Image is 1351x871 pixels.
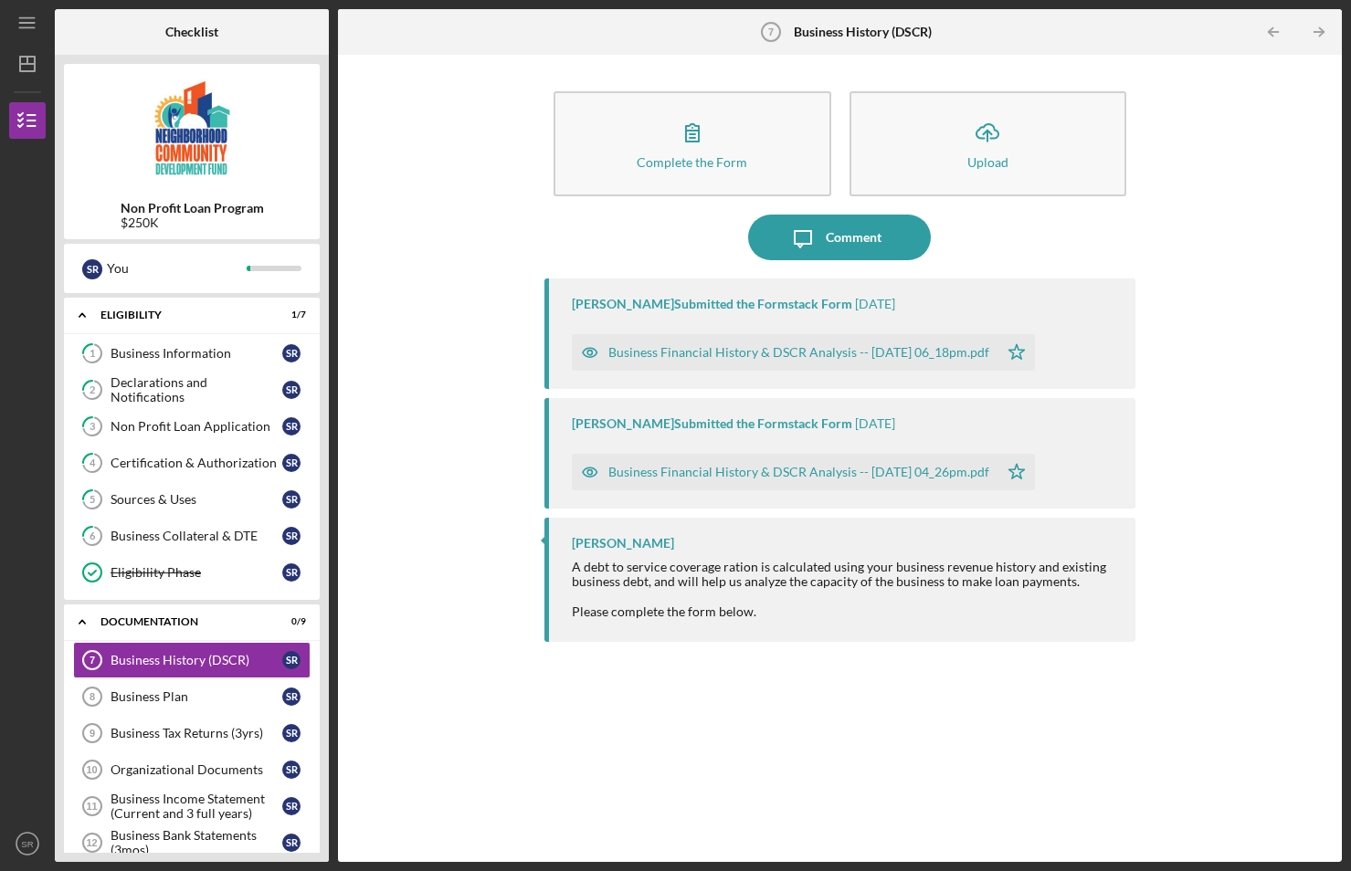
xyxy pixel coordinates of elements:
tspan: 11 [86,801,97,812]
text: SR [21,839,33,849]
div: A debt to service coverage ration is calculated using your business revenue history and existing ... [572,560,1117,618]
div: $250K [121,215,264,230]
button: Business Financial History & DSCR Analysis -- [DATE] 04_26pm.pdf [572,454,1035,490]
a: 2Declarations and NotificationsSR [73,372,311,408]
div: S R [282,527,301,545]
tspan: 3 [90,421,95,433]
div: Declarations and Notifications [111,375,282,404]
a: 5Sources & UsesSR [73,481,311,518]
tspan: 10 [86,764,97,775]
tspan: 12 [86,837,97,848]
div: S R [282,797,301,815]
div: Business Income Statement (Current and 3 full years) [111,792,282,821]
div: Business History (DSCR) [111,653,282,667]
tspan: 8 [90,691,95,702]
a: Eligibility PhaseSR [73,554,311,591]
div: Business Tax Returns (3yrs) [111,726,282,740]
div: Business Financial History & DSCR Analysis -- [DATE] 04_26pm.pdf [608,465,989,479]
a: 1Business InformationSR [73,335,311,372]
div: Non Profit Loan Application [111,419,282,434]
a: 9Business Tax Returns (3yrs)SR [73,715,311,751]
div: Organizational Documents [111,762,282,777]
div: Comment [826,215,881,260]
div: S R [282,454,301,472]
tspan: 6 [90,530,96,542]
button: SR [9,825,46,862]
a: 11Business Income Statement (Current and 3 full years)SR [73,788,311,824]
b: Business History (DSCR) [794,25,932,39]
a: 8Business PlanSR [73,678,311,715]
div: S R [282,687,301,706]
button: Complete the Form [554,91,831,196]
div: S R [282,651,301,669]
div: S R [82,259,102,279]
img: Product logo [64,73,320,183]
div: [PERSON_NAME] [572,536,674,551]
time: 2025-07-15 20:27 [855,416,895,431]
div: S R [282,563,301,582]
div: S R [282,490,301,509]
div: [PERSON_NAME] Submitted the Formstack Form [572,416,852,431]
div: Complete the Form [637,155,747,169]
a: 7Business History (DSCR)SR [73,642,311,678]
button: Upload [850,91,1127,196]
button: Comment [748,215,931,260]
div: Business Financial History & DSCR Analysis -- [DATE] 06_18pm.pdf [608,345,989,360]
div: S R [282,381,301,399]
a: 3Non Profit Loan ApplicationSR [73,408,311,445]
div: Sources & Uses [111,492,282,507]
tspan: 5 [90,494,95,506]
a: 12Business Bank Statements (3mos)SR [73,824,311,861]
a: 6Business Collateral & DTESR [73,518,311,554]
div: S R [282,344,301,362]
div: [PERSON_NAME] Submitted the Formstack Form [572,297,852,311]
div: Documentation [100,616,260,627]
div: Eligibility [100,310,260,320]
div: Upload [967,155,1008,169]
div: Business Plan [111,689,282,704]
tspan: 9 [90,728,95,739]
b: Checklist [165,25,218,39]
tspan: 1 [90,348,95,360]
div: 1 / 7 [273,310,306,320]
div: S R [282,761,301,779]
div: S R [282,724,301,742]
div: Business Bank Statements (3mos) [111,828,282,857]
div: You [107,253,247,284]
div: S R [282,834,301,852]
div: Business Collateral & DTE [111,529,282,543]
div: Eligibility Phase [111,565,282,580]
tspan: 7 [90,655,95,666]
b: Non Profit Loan Program [121,201,264,215]
div: Certification & Authorization [111,456,282,470]
div: 0 / 9 [273,616,306,627]
time: 2025-07-15 22:18 [855,297,895,311]
div: Business Information [111,346,282,361]
a: 4Certification & AuthorizationSR [73,445,311,481]
tspan: 4 [90,457,96,469]
button: Business Financial History & DSCR Analysis -- [DATE] 06_18pm.pdf [572,334,1035,371]
tspan: 7 [768,26,774,37]
div: S R [282,417,301,435]
a: 10Organizational DocumentsSR [73,751,311,788]
tspan: 2 [90,384,95,396]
